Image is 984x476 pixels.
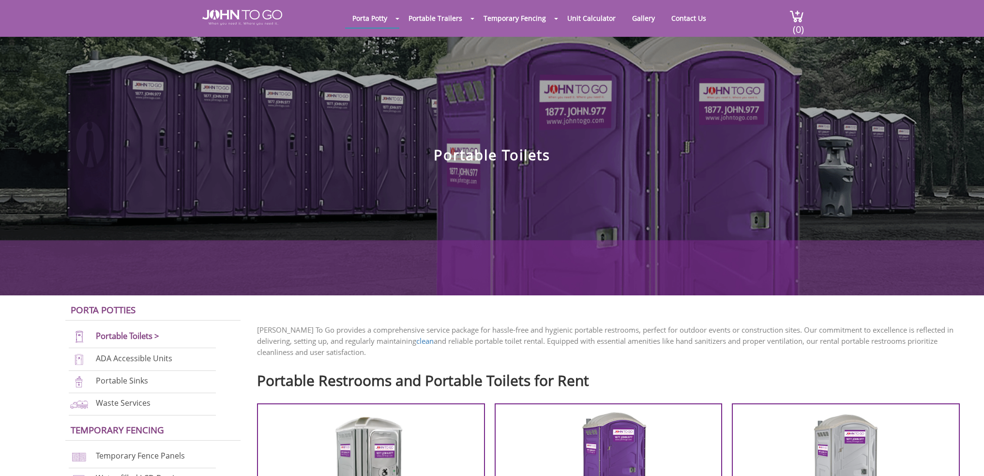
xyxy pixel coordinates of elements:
a: Portable Sinks [96,375,148,386]
a: Portable Trailers [401,9,469,28]
a: Temporary Fencing [71,424,164,436]
a: Temporary Fencing [476,9,553,28]
a: Temporary Fence Panels [96,450,185,461]
span: (0) [792,15,804,36]
a: Unit Calculator [560,9,623,28]
img: portable-toilets-new.png [69,330,90,343]
img: chan-link-fencing-new.png [69,450,90,463]
a: Portable Toilets > [96,330,159,341]
img: waste-services-new.png [69,398,90,411]
img: cart a [789,10,804,23]
img: ADA-units-new.png [69,353,90,366]
a: ADA Accessible Units [96,353,172,364]
p: [PERSON_NAME] To Go provides a comprehensive service package for hassle-free and hygienic portabl... [257,324,969,358]
a: Waste Services [96,398,151,408]
a: clean [416,336,434,346]
img: portable-sinks-new.png [69,375,90,388]
img: JOHN to go [202,10,282,25]
a: Porta Potty [345,9,394,28]
button: Live Chat [945,437,984,476]
a: Contact Us [664,9,713,28]
a: Porta Potties [71,304,136,316]
h2: Portable Restrooms and Portable Toilets for Rent [257,368,969,388]
a: Gallery [625,9,662,28]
